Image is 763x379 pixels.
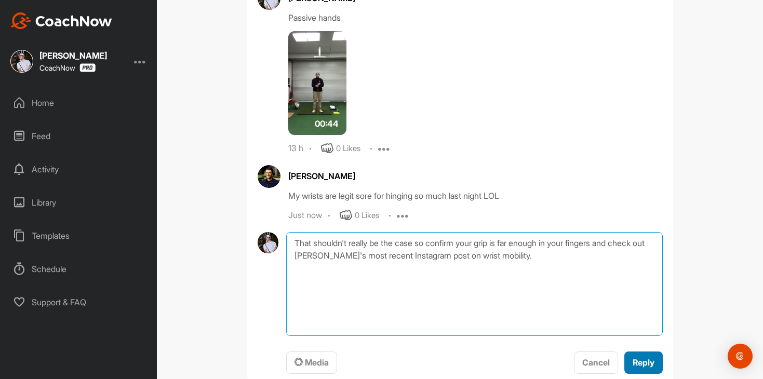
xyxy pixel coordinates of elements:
div: [PERSON_NAME] [288,170,663,182]
button: Media [286,351,337,374]
span: Cancel [582,357,610,368]
img: square_69e7ce49b8ac85affed7bcbb6ba4170a.jpg [10,50,33,73]
img: CoachNow [10,12,112,29]
div: 0 Likes [355,210,379,222]
button: Reply [624,351,663,374]
div: 0 Likes [336,143,360,155]
div: Support & FAQ [6,289,152,315]
div: Home [6,90,152,116]
img: avatar [258,232,279,253]
img: media [288,31,346,135]
div: Activity [6,156,152,182]
div: Schedule [6,256,152,282]
button: Cancel [574,351,618,374]
div: Passive hands [288,11,663,24]
span: 00:44 [315,117,339,130]
textarea: That shouldn't really be the case so confirm your grip is far enough in your fingers and check ou... [286,232,662,336]
img: CoachNow Pro [79,63,96,72]
div: Library [6,189,152,215]
div: My wrists are legit sore for hinging so much last night LOL [288,189,663,202]
img: avatar [258,165,280,188]
div: Feed [6,123,152,149]
div: 13 h [288,143,303,154]
div: [PERSON_NAME] [39,51,107,60]
div: Just now [288,210,322,221]
div: Open Intercom Messenger [728,344,753,369]
div: CoachNow [39,63,96,72]
span: Reply [633,357,654,368]
span: Media [295,357,329,368]
div: Templates [6,223,152,249]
